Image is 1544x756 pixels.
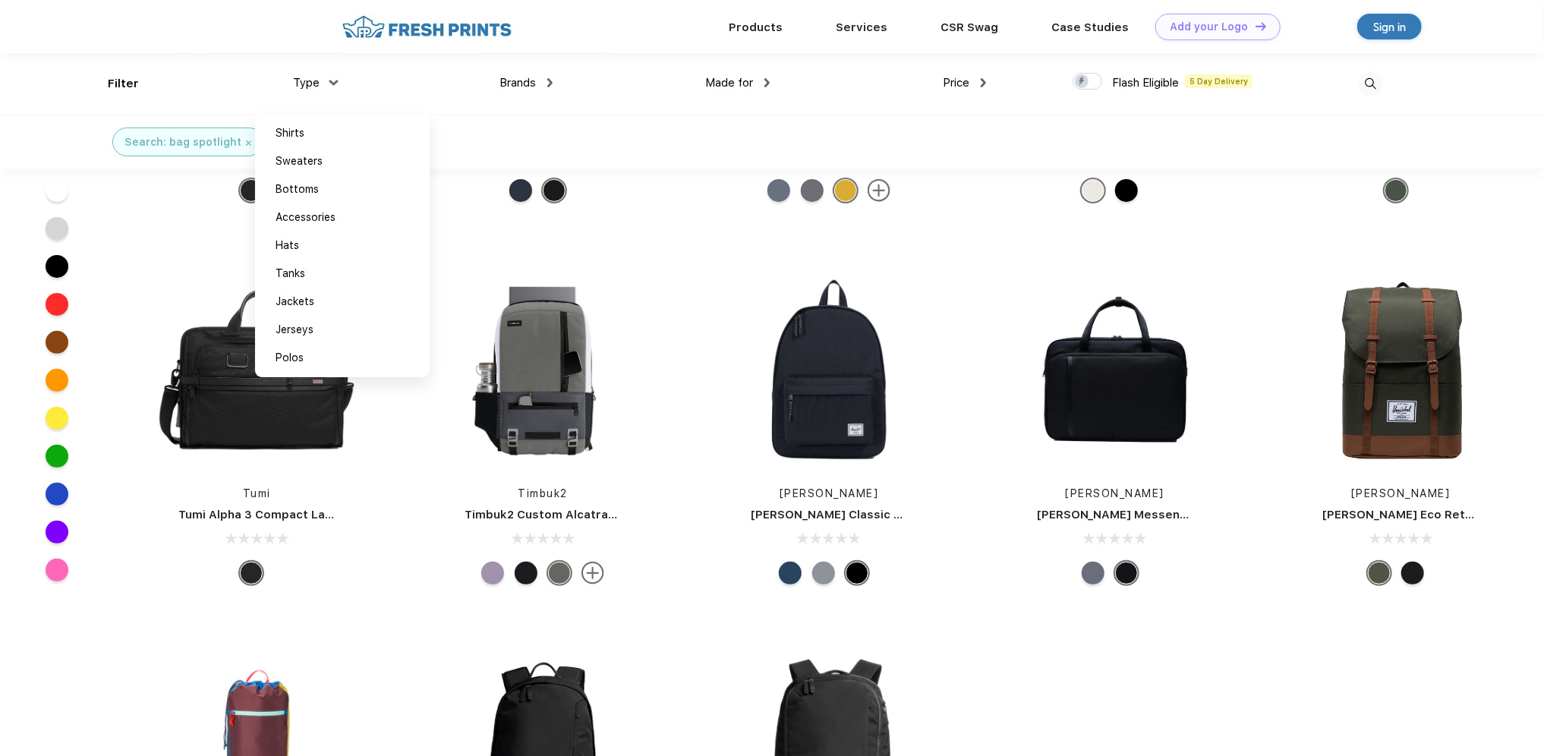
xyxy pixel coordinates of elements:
div: Raven Crosshatch [1082,562,1104,584]
img: func=resize&h=266 [1014,269,1216,471]
span: Flash Eligible [1112,76,1179,90]
div: Sweaters [276,153,323,169]
div: Eco Amber [834,179,857,202]
div: Navy [779,562,802,584]
span: Made for [705,76,753,90]
span: Type [293,76,320,90]
div: Tanks [276,266,305,282]
a: Products [729,20,783,34]
img: func=resize&h=266 [156,269,358,471]
img: func=resize&h=266 [1300,269,1502,471]
div: Eco Black [543,179,566,202]
img: filter_cancel.svg [246,140,251,146]
div: Black [1115,179,1138,202]
div: Jackets [276,294,314,310]
div: Black [1401,562,1424,584]
img: dropdown.png [329,80,338,85]
div: Gunmetal [548,562,571,584]
div: Surprise [1385,179,1407,202]
a: Timbuk2 [518,487,568,499]
span: Price [943,76,969,90]
div: Hats [276,238,299,254]
div: Accessories [276,209,336,225]
div: Lavender [481,562,504,584]
img: DT [1256,22,1266,30]
img: more.svg [581,562,604,584]
div: Bottoms [276,181,319,197]
div: Eco Nautical [509,179,532,202]
a: Sign in [1357,14,1422,39]
div: Forest [1368,562,1391,584]
div: Shirts [276,125,304,141]
div: Black [240,179,263,202]
img: dropdown.png [547,78,553,87]
a: Tumi Alpha 3 Compact Large Screen Laptop Brief [178,508,467,521]
img: func=resize&h=266 [728,269,930,471]
div: Jet Black [515,562,537,584]
div: Eco Lightbeam [767,179,790,202]
img: dropdown.png [764,78,770,87]
a: [PERSON_NAME] [1066,487,1165,499]
a: [PERSON_NAME] Classic Backpack [751,508,950,521]
a: Timbuk2 Custom Alcatraz Pack [465,508,645,521]
div: Off White Tan [1082,179,1104,202]
div: Black [1115,562,1138,584]
div: Raven Crosshatch [812,562,835,584]
img: dropdown.png [981,78,986,87]
div: Polos [276,350,304,366]
img: func=resize&h=266 [442,269,644,471]
img: fo%20logo%202.webp [338,14,516,40]
div: Black [240,562,263,584]
img: desktop_search.svg [1358,71,1383,96]
div: Sign in [1373,18,1406,36]
div: Add your Logo [1170,20,1248,33]
div: Jerseys [276,322,314,338]
a: [PERSON_NAME] [780,487,879,499]
span: Brands [499,76,536,90]
a: [PERSON_NAME] [1351,487,1451,499]
div: Filter [108,75,139,93]
div: Search: bag spotlight [124,134,241,150]
div: Eco Army Pop [801,179,824,202]
img: more.svg [868,179,890,202]
div: Black [846,562,868,584]
a: Tumi [243,487,271,499]
a: [PERSON_NAME] Messenger [1037,508,1201,521]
